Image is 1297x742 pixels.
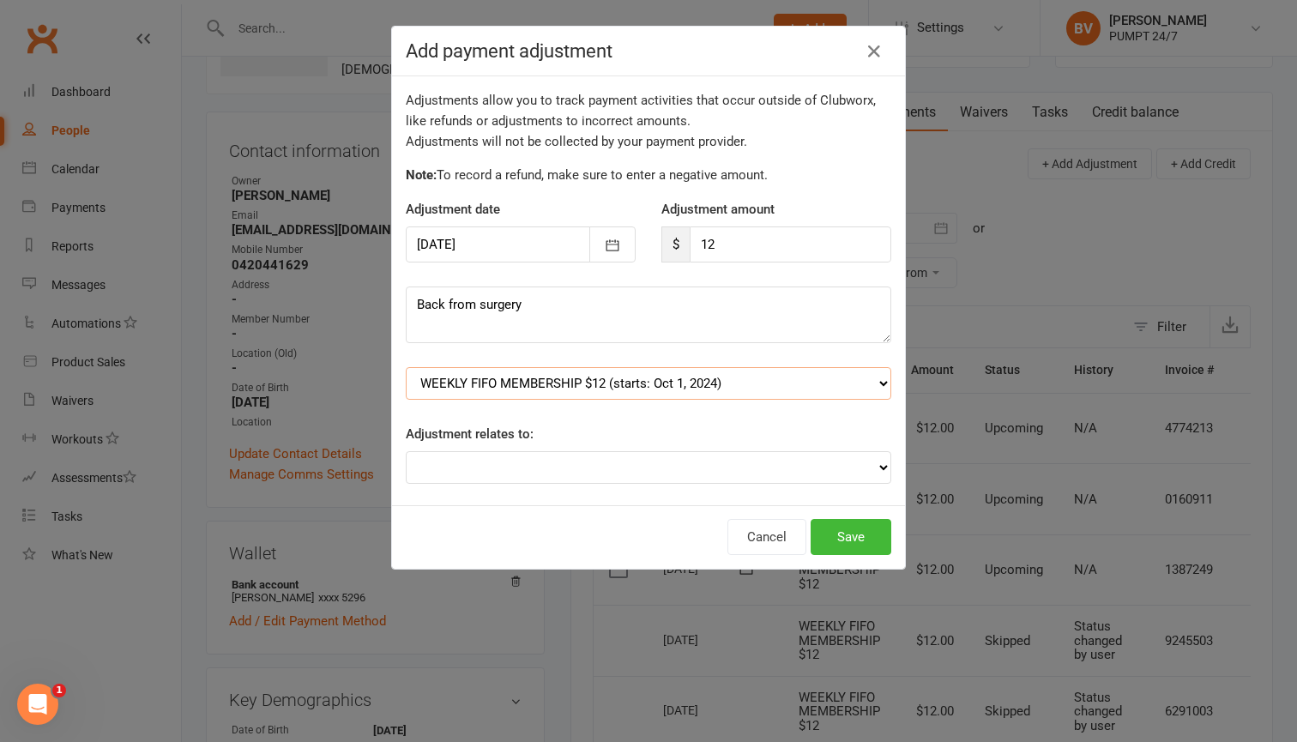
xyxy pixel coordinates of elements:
[811,519,891,555] button: Save
[406,40,891,62] h4: Add payment adjustment
[661,199,775,220] label: Adjustment amount
[727,519,806,555] button: Cancel
[860,38,888,65] button: Close
[406,424,534,444] label: Adjustment relates to:
[661,226,690,262] span: $
[406,167,437,183] strong: Note:
[52,684,66,697] span: 1
[406,165,891,185] p: To record a refund, make sure to enter a negative amount.
[406,90,891,152] div: Adjustments allow you to track payment activities that occur outside of Clubworx, like refunds or...
[17,684,58,725] iframe: Intercom live chat
[406,199,500,220] label: Adjustment date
